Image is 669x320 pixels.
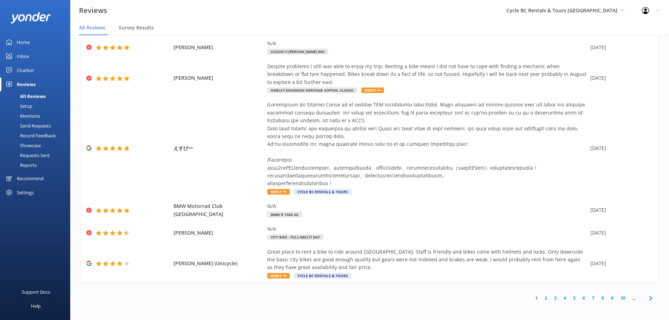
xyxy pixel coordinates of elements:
div: [DATE] [590,144,649,152]
a: 8 [598,295,608,301]
div: Support Docs [22,285,50,299]
div: Despite problems I still was able to enjoy my trip. Renting a bike meant I did not have to cope w... [267,63,587,86]
div: [DATE] [590,206,649,214]
div: Record Feedback [4,131,56,141]
img: yonder-white-logo.png [11,12,51,24]
a: Requests Sent [4,150,70,160]
div: Chatbot [17,63,34,77]
span: Reply [361,87,384,93]
div: Reports [4,160,37,170]
div: N/A [267,202,587,210]
div: Setup [4,101,32,111]
span: Reply [267,189,290,195]
div: N/A [267,40,587,47]
div: Settings [17,185,34,200]
a: Send Requests [4,121,70,131]
span: Harley-Davidson Heritage Softail Classic [267,87,357,93]
span: All Reviews [79,24,105,31]
div: N/A [267,225,587,233]
span: Survey Results [119,24,154,31]
div: Send Requests [4,121,51,131]
div: Inbox [17,49,29,63]
a: 7 [589,295,598,301]
span: Suzuki V-[PERSON_NAME] 800 [267,49,328,54]
span: えすびー [173,144,264,152]
div: (Loremipsum do Sitame) Conse ad el seddoe TEM incididuntu labo Etdol. Magn aliquaeni ad minimv qu... [267,101,587,187]
div: Great place to rent a bike to ride around [GEOGRAPHIC_DATA]. Staff is friendly and bikes come wit... [267,248,587,272]
a: All Reviews [4,91,70,101]
span: [PERSON_NAME] [173,74,264,82]
span: ... [629,295,639,301]
a: 9 [608,295,617,301]
h3: Reviews [79,5,107,16]
span: Reply [267,273,290,279]
a: Reports [4,160,70,170]
a: 6 [579,295,589,301]
a: Showcase [4,141,70,150]
span: Cycle BC Rentals & Tours [294,189,352,195]
div: Reviews [17,77,35,91]
div: Requests Sent [4,150,50,160]
a: 5 [570,295,579,301]
a: 10 [617,295,629,301]
div: Showcase [4,141,41,150]
div: Home [17,35,30,49]
div: Help [31,299,41,313]
div: [DATE] [590,74,649,82]
div: [DATE] [590,260,649,267]
span: [PERSON_NAME] [173,44,264,51]
div: Recommend [17,171,44,185]
span: Cycle BC Rentals & Tours [GEOGRAPHIC_DATA] [506,7,617,14]
a: Mentions [4,111,70,121]
div: Mentions [4,111,40,121]
a: Setup [4,101,70,111]
a: 1 [532,295,541,301]
a: 2 [541,295,551,301]
span: [PERSON_NAME] [173,229,264,237]
span: BMW Motorrad Club [GEOGRAPHIC_DATA] [173,202,264,218]
div: [DATE] [590,44,649,51]
span: BMW R 1300 GS [267,212,302,217]
a: Record Feedback [4,131,70,141]
span: Cycle BC Rentals & Tours [294,273,352,279]
a: 4 [560,295,570,301]
a: 3 [551,295,560,301]
div: [DATE] [590,229,649,237]
div: All Reviews [4,91,46,101]
span: City Bike - Full/Multi Day [267,234,323,240]
span: [PERSON_NAME] (Unicycle) [173,260,264,267]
